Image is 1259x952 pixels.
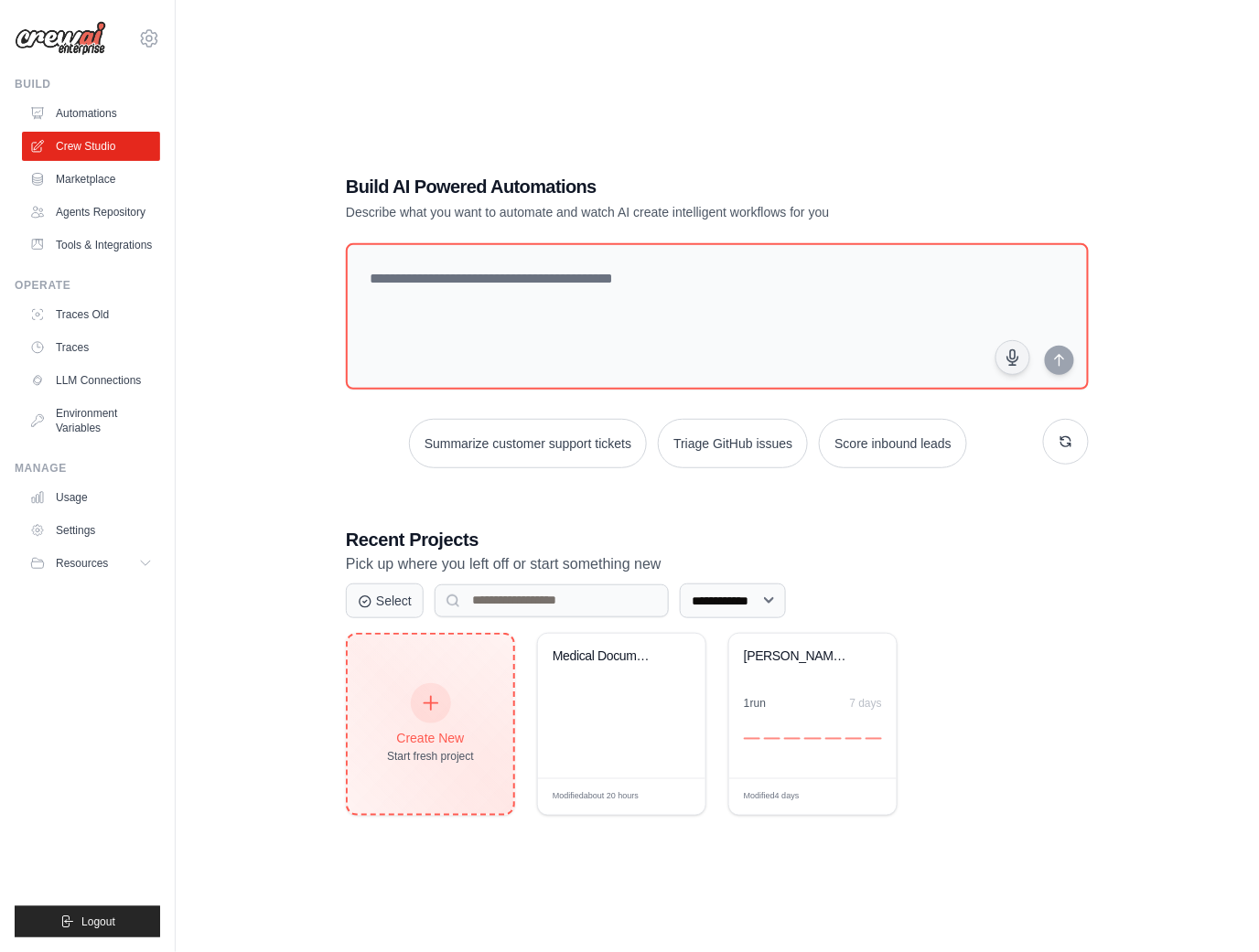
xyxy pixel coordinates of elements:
[22,230,160,260] a: Tools & Integrations
[804,738,821,740] div: Day 4: 0 executions
[22,483,160,512] a: Usage
[850,696,882,711] div: 7 days
[81,915,115,929] span: Logout
[1168,864,1259,952] iframe: Chat Widget
[22,165,160,194] a: Marketplace
[22,549,160,578] button: Resources
[658,419,808,468] button: Triage GitHub issues
[22,333,160,362] a: Traces
[56,556,108,571] span: Resources
[387,749,474,764] div: Start fresh project
[15,21,106,56] img: Logo
[662,790,678,804] span: Edit
[744,790,800,803] span: Modified 4 days
[553,648,663,665] div: Medical Document Classification Crew - Standalone Project
[22,99,160,128] a: Automations
[1168,864,1259,952] div: Widget de chat
[744,648,855,665] div: Kafka Medical Audit Enterprise - Optimized Resilient Stream Processing
[744,696,767,711] div: 1 run
[22,132,160,161] a: Crew Studio
[346,527,1089,552] h3: Recent Projects
[346,203,961,221] p: Describe what you want to automate and watch AI create intelligent workflows for you
[995,340,1030,375] button: Click to speak your automation idea
[1043,419,1089,465] button: Get new suggestions
[15,906,160,937] button: Logout
[409,419,647,468] button: Summarize customer support tickets
[15,77,160,91] div: Build
[784,738,801,740] div: Day 3: 0 executions
[346,583,424,618] button: Select
[15,278,160,293] div: Operate
[764,738,780,740] div: Day 2: 0 executions
[22,198,160,227] a: Agents Repository
[387,729,474,747] div: Create New
[553,790,639,803] span: Modified about 20 hours
[22,516,160,545] a: Settings
[854,790,869,804] span: Edit
[744,718,882,740] div: Activity over last 7 days
[866,738,882,740] div: Day 7: 0 executions
[845,738,862,740] div: Day 6: 0 executions
[819,419,967,468] button: Score inbound leads
[22,399,160,443] a: Environment Variables
[346,552,1089,576] p: Pick up where you left off or start something new
[744,738,760,740] div: Day 1: 0 executions
[346,174,961,199] h1: Build AI Powered Automations
[825,738,842,740] div: Day 5: 0 executions
[22,366,160,395] a: LLM Connections
[22,300,160,329] a: Traces Old
[15,461,160,476] div: Manage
